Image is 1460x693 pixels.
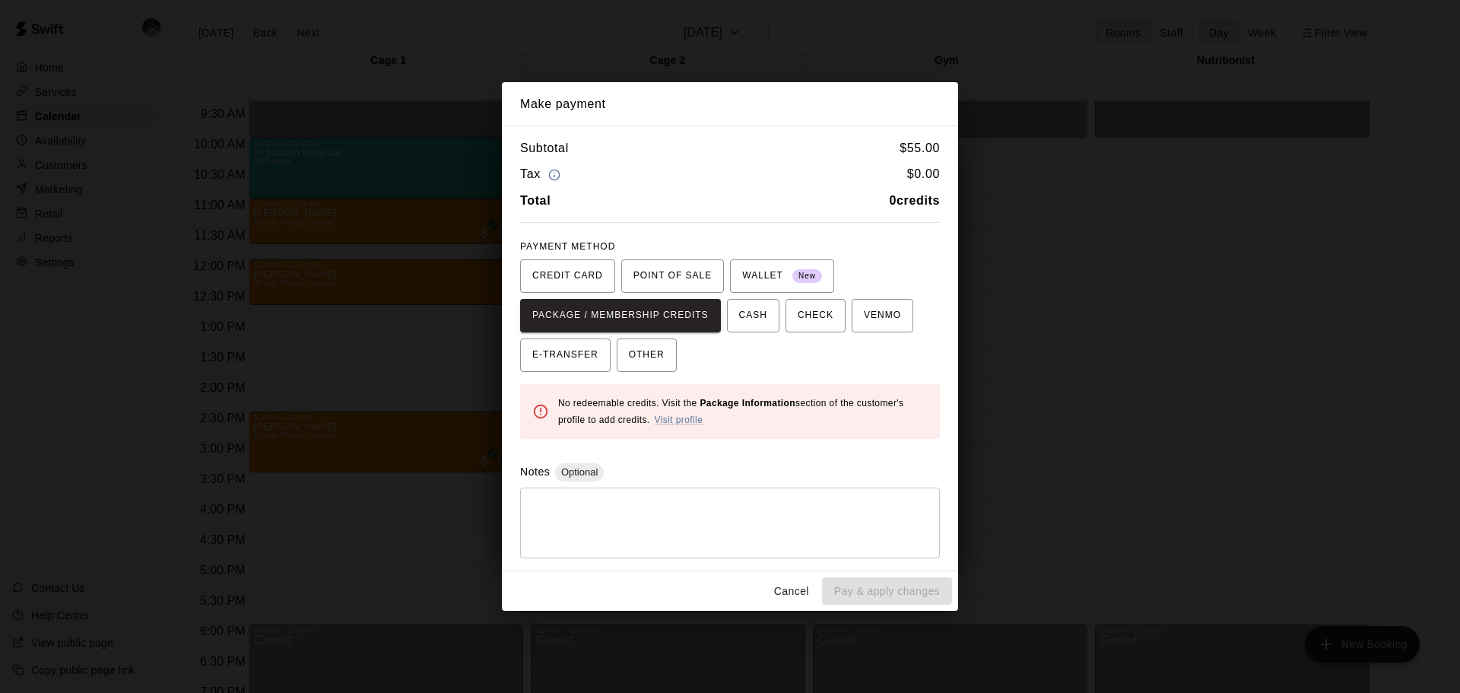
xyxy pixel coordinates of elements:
span: New [792,266,822,287]
span: E-TRANSFER [532,343,598,367]
span: PAYMENT METHOD [520,241,615,252]
span: VENMO [864,304,901,328]
button: CASH [727,299,779,332]
span: POINT OF SALE [633,264,712,288]
h2: Make payment [502,82,958,126]
span: Optional [555,466,604,478]
b: Total [520,194,551,207]
span: CASH [739,304,767,328]
button: Cancel [767,577,816,606]
h6: $ 0.00 [907,164,940,185]
label: Notes [520,466,550,478]
span: No redeemable credits. Visit the section of the customer's profile to add credits. [558,398,903,425]
span: PACKAGE / MEMBERSHIP CREDITS [532,304,709,328]
span: CREDIT CARD [532,264,603,288]
button: E-TRANSFER [520,339,611,372]
h6: Subtotal [520,138,569,158]
button: CREDIT CARD [520,259,615,293]
b: 0 credits [890,194,941,207]
button: CHECK [786,299,846,332]
h6: Tax [520,164,564,185]
button: OTHER [617,339,677,372]
b: Package Information [700,398,795,408]
span: WALLET [742,264,822,288]
h6: $ 55.00 [900,138,940,158]
a: Visit profile [655,415,703,425]
button: POINT OF SALE [621,259,724,293]
button: VENMO [852,299,913,332]
button: WALLET New [730,259,834,293]
button: PACKAGE / MEMBERSHIP CREDITS [520,299,721,332]
span: CHECK [798,304,833,328]
span: OTHER [629,343,665,367]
